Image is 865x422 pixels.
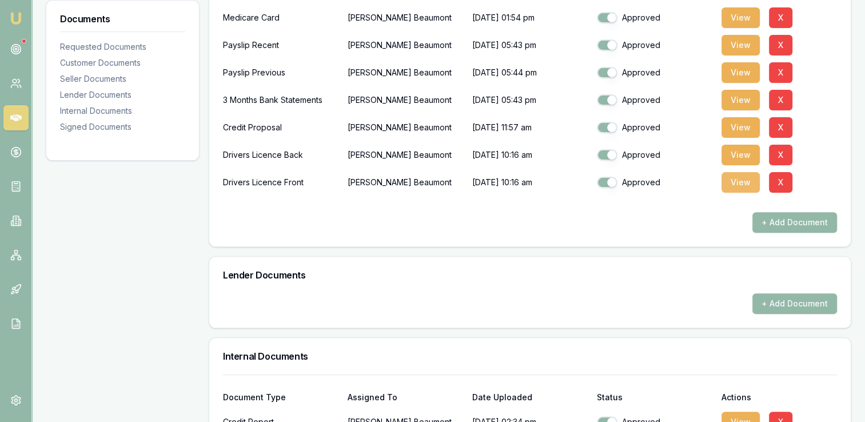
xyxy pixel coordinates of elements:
div: Medicare Card [223,6,338,29]
p: [DATE] 05:43 pm [472,89,588,112]
div: Customer Documents [60,57,185,69]
div: Approved [597,39,712,51]
div: Drivers Licence Back [223,144,338,166]
p: [PERSON_NAME] Beaumont [348,171,463,194]
h3: Documents [60,14,185,23]
button: View [722,117,760,138]
p: [DATE] 11:57 am [472,116,588,139]
div: Approved [597,67,712,78]
div: Approved [597,149,712,161]
button: View [722,7,760,28]
button: + Add Document [752,293,837,314]
div: Payslip Previous [223,61,338,84]
div: Approved [597,122,712,133]
div: Document Type [223,393,338,401]
p: [PERSON_NAME] Beaumont [348,6,463,29]
h3: Lender Documents [223,270,837,280]
button: X [769,35,792,55]
p: [DATE] 10:16 am [472,144,588,166]
div: 3 Months Bank Statements [223,89,338,112]
button: View [722,145,760,165]
div: Assigned To [348,393,463,401]
p: [DATE] 10:16 am [472,171,588,194]
div: Lender Documents [60,89,185,101]
p: [PERSON_NAME] Beaumont [348,89,463,112]
div: Requested Documents [60,41,185,53]
button: + Add Document [752,212,837,233]
button: X [769,7,792,28]
p: [PERSON_NAME] Beaumont [348,61,463,84]
button: X [769,172,792,193]
div: Seller Documents [60,73,185,85]
h3: Internal Documents [223,352,837,361]
button: View [722,35,760,55]
div: Approved [597,12,712,23]
button: View [722,90,760,110]
button: X [769,145,792,165]
div: Status [597,393,712,401]
div: Actions [722,393,837,401]
div: Drivers Licence Front [223,171,338,194]
p: [DATE] 05:44 pm [472,61,588,84]
div: Approved [597,94,712,106]
div: Signed Documents [60,121,185,133]
p: [DATE] 01:54 pm [472,6,588,29]
div: Approved [597,177,712,188]
p: [PERSON_NAME] Beaumont [348,116,463,139]
button: X [769,90,792,110]
img: emu-icon-u.png [9,11,23,25]
button: View [722,172,760,193]
div: Payslip Recent [223,34,338,57]
p: [DATE] 05:43 pm [472,34,588,57]
p: [PERSON_NAME] Beaumont [348,34,463,57]
button: X [769,117,792,138]
div: Date Uploaded [472,393,588,401]
div: Credit Proposal [223,116,338,139]
p: [PERSON_NAME] Beaumont [348,144,463,166]
div: Internal Documents [60,105,185,117]
button: X [769,62,792,83]
button: View [722,62,760,83]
